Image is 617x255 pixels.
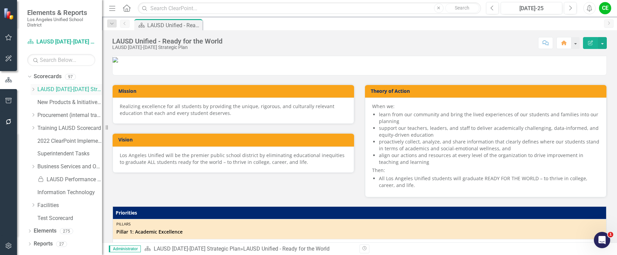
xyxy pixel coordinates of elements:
[371,88,603,93] h3: Theory of Action
[118,88,351,93] h3: Mission
[113,57,118,63] img: LAUSD_combo_seal_wordmark%20v2.png
[112,45,222,50] div: LAUSD [DATE]-[DATE] Strategic Plan
[455,5,469,11] span: Search
[60,228,73,234] div: 275
[3,7,15,19] img: ClearPoint Strategy
[27,17,95,28] small: Los Angeles Unified School District
[34,227,56,235] a: Elements
[379,152,599,166] li: align our actions and resources at every level of the organization to drive improvement in teachi...
[109,245,141,252] span: Administrator
[147,21,201,30] div: LAUSD Unified - Ready for the World
[37,202,102,209] a: Facilities
[372,103,599,189] div: Then:
[34,240,53,248] a: Reports
[37,86,102,93] a: LAUSD [DATE]-[DATE] Strategic Plan
[27,54,95,66] input: Search Below...
[144,245,354,253] div: »
[379,125,599,138] li: support our teachers, leaders, and staff to deliver academically challenging, data-informed, and ...
[37,124,102,132] a: Training LAUSD Scorecard
[116,241,124,250] img: Not Defined
[37,189,102,197] a: Information Technology
[37,112,102,119] a: Procurement (internal tracking for CPO, CBO only)
[37,150,102,158] a: Superintendent Tasks
[120,103,347,117] div: Realizing excellence for all students by providing the unique, rigorous, and culturally relevant ...
[379,111,599,125] li: learn from our community and bring the lived experiences of our students and families into our pl...
[37,176,102,184] a: LAUSD Performance Meter
[37,99,102,106] a: New Products & Initiatives 2024-25
[445,3,479,13] button: Search
[594,232,610,248] iframe: Intercom live chat
[27,8,95,17] span: Elements & Reports
[113,219,606,239] td: Double-Click to Edit
[138,2,481,14] input: Search ClearPoint...
[27,38,95,46] a: LAUSD [DATE]-[DATE] Strategic Plan
[120,152,347,166] div: Los Angeles Unified will be the premier public school district by eliminating educational inequit...
[37,215,102,222] a: Test Scorecard
[116,228,603,235] span: Pillar 1: Academic Excellence
[379,138,599,152] li: proactively collect, analyze, and share information that clearly defines where our students stand...
[118,137,351,142] h3: Vision
[113,239,606,252] td: Double-Click to Edit Right Click for Context Menu
[599,2,611,14] button: CE
[243,245,330,252] div: LAUSD Unified - Ready for the World
[503,4,560,13] div: [DATE]-25
[372,103,395,109] span: When we:
[608,232,613,237] span: 1
[112,37,222,45] div: LAUSD Unified - Ready for the World
[154,245,240,252] a: LAUSD [DATE]-[DATE] Strategic Plan
[65,74,76,80] div: 97
[116,221,603,227] div: Pillars
[56,241,67,247] div: 27
[379,175,599,189] li: All Los Angeles Unified students will graduate READY FOR THE WORLD – to thrive in college, career...
[37,163,102,171] a: Business Services and Operations
[37,137,102,145] a: 2022 ClearPoint Implementation
[501,2,562,14] button: [DATE]-25
[34,73,62,81] a: Scorecards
